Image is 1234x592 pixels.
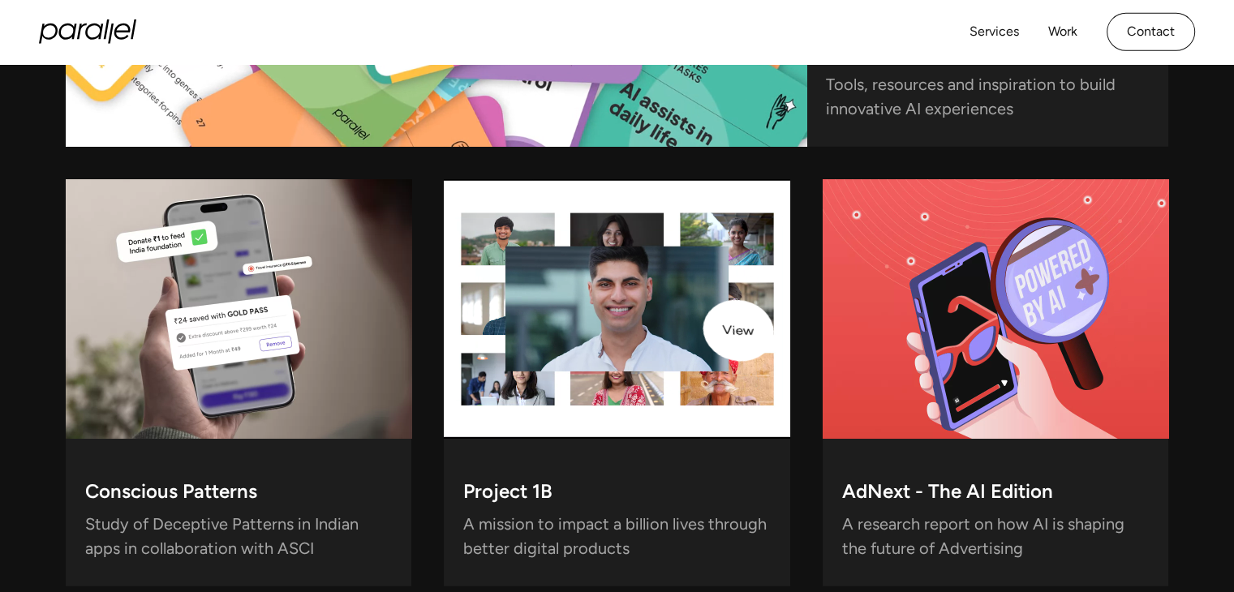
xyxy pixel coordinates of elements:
a: Project 1BA mission to impact a billion lives through better digital products [444,179,790,586]
p: A research report on how AI is shaping the future of Advertising [842,518,1150,560]
h3: Project 1B [463,484,553,506]
p: A mission to impact a billion lives through better digital products [463,518,771,560]
h3: Conscious Patterns [85,484,257,506]
a: Conscious PatternsStudy of Deceptive Patterns in Indian apps in collaboration with ASCI [66,179,412,586]
a: Work [1048,20,1077,44]
p: Tools, resources and inspiration to build innovative AI experiences [826,79,1149,121]
h3: AdNext - The AI Edition [842,484,1053,506]
a: AdNext - The AI EditionA research report on how AI is shaping the future of Advertising [823,179,1169,586]
p: Study of Deceptive Patterns in Indian apps in collaboration with ASCI [85,518,393,560]
a: Services [970,20,1019,44]
a: Contact [1107,13,1195,51]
